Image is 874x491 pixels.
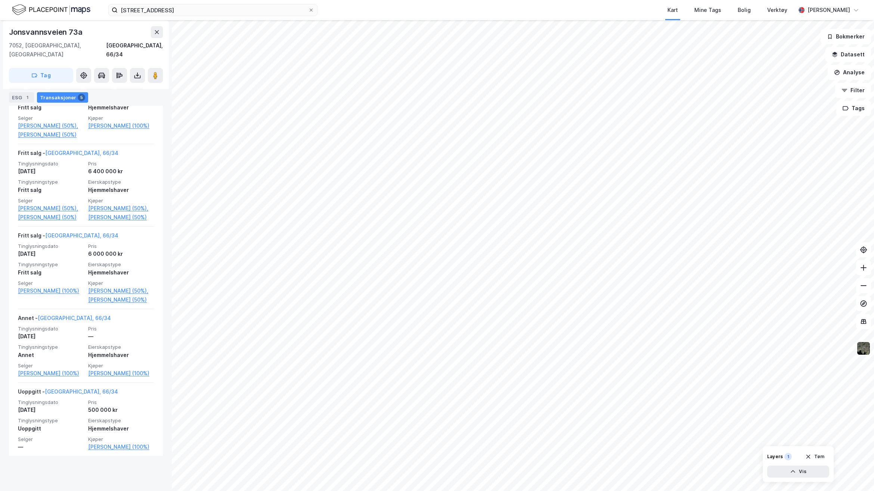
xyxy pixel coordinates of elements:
[88,369,154,378] a: [PERSON_NAME] (100%)
[88,213,154,222] a: [PERSON_NAME] (50%)
[88,286,154,295] a: [PERSON_NAME] (50%),
[18,161,84,167] span: Tinglysningsdato
[88,186,154,195] div: Hjemmelshaver
[18,204,84,213] a: [PERSON_NAME] (50%),
[88,249,154,258] div: 6 000 000 kr
[88,167,154,176] div: 6 400 000 kr
[12,3,90,16] img: logo.f888ab2527a4732fd821a326f86c7f29.svg
[18,344,84,350] span: Tinglysningstype
[800,451,829,463] button: Tøm
[18,198,84,204] span: Selger
[18,286,84,295] a: [PERSON_NAME] (100%)
[18,149,118,161] div: Fritt salg -
[18,436,84,442] span: Selger
[18,121,84,130] a: [PERSON_NAME] (50%),
[784,453,792,460] div: 1
[88,161,154,167] span: Pris
[18,167,84,176] div: [DATE]
[18,442,84,451] div: —
[738,6,751,15] div: Bolig
[45,388,118,395] a: [GEOGRAPHIC_DATA], 66/34
[18,351,84,360] div: Annet
[88,332,154,341] div: —
[106,41,163,59] div: [GEOGRAPHIC_DATA], 66/34
[825,47,871,62] button: Datasett
[18,387,118,399] div: Uoppgitt -
[9,26,84,38] div: Jonsvannsveien 73a
[88,204,154,213] a: [PERSON_NAME] (50%),
[18,213,84,222] a: [PERSON_NAME] (50%)
[88,424,154,433] div: Hjemmelshaver
[88,280,154,286] span: Kjøper
[88,261,154,268] span: Eierskapstype
[18,326,84,332] span: Tinglysningsdato
[45,232,118,239] a: [GEOGRAPHIC_DATA], 66/34
[18,417,84,424] span: Tinglysningstype
[88,405,154,414] div: 500 000 kr
[18,363,84,369] span: Selger
[836,101,871,116] button: Tags
[88,103,154,112] div: Hjemmelshaver
[837,455,874,491] div: Kontrollprogram for chat
[18,243,84,249] span: Tinglysningsdato
[18,179,84,185] span: Tinglysningstype
[88,179,154,185] span: Eierskapstype
[18,249,84,258] div: [DATE]
[88,268,154,277] div: Hjemmelshaver
[9,68,73,83] button: Tag
[667,6,678,15] div: Kart
[88,243,154,249] span: Pris
[18,186,84,195] div: Fritt salg
[18,280,84,286] span: Selger
[38,315,111,321] a: [GEOGRAPHIC_DATA], 66/34
[9,92,34,103] div: ESG
[78,94,85,101] div: 5
[37,92,88,103] div: Transaksjoner
[88,436,154,442] span: Kjøper
[88,399,154,405] span: Pris
[18,424,84,433] div: Uoppgitt
[88,363,154,369] span: Kjøper
[835,83,871,98] button: Filter
[88,121,154,130] a: [PERSON_NAME] (100%)
[18,399,84,405] span: Tinglysningsdato
[18,231,118,243] div: Fritt salg -
[88,344,154,350] span: Eierskapstype
[767,454,783,460] div: Layers
[18,130,84,139] a: [PERSON_NAME] (50%)
[694,6,721,15] div: Mine Tags
[18,314,111,326] div: Annet -
[18,261,84,268] span: Tinglysningstype
[18,103,84,112] div: Fritt salg
[18,405,84,414] div: [DATE]
[88,351,154,360] div: Hjemmelshaver
[88,295,154,304] a: [PERSON_NAME] (50%)
[767,6,787,15] div: Verktøy
[856,341,871,355] img: 9k=
[767,466,829,478] button: Vis
[18,268,84,277] div: Fritt salg
[45,150,118,156] a: [GEOGRAPHIC_DATA], 66/34
[24,94,31,101] div: 1
[18,115,84,121] span: Selger
[821,29,871,44] button: Bokmerker
[88,442,154,451] a: [PERSON_NAME] (100%)
[88,417,154,424] span: Eierskapstype
[88,198,154,204] span: Kjøper
[9,41,106,59] div: 7052, [GEOGRAPHIC_DATA], [GEOGRAPHIC_DATA]
[88,326,154,332] span: Pris
[828,65,871,80] button: Analyse
[118,4,308,16] input: Søk på adresse, matrikkel, gårdeiere, leietakere eller personer
[18,369,84,378] a: [PERSON_NAME] (100%)
[808,6,850,15] div: [PERSON_NAME]
[88,115,154,121] span: Kjøper
[837,455,874,491] iframe: Chat Widget
[18,332,84,341] div: [DATE]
